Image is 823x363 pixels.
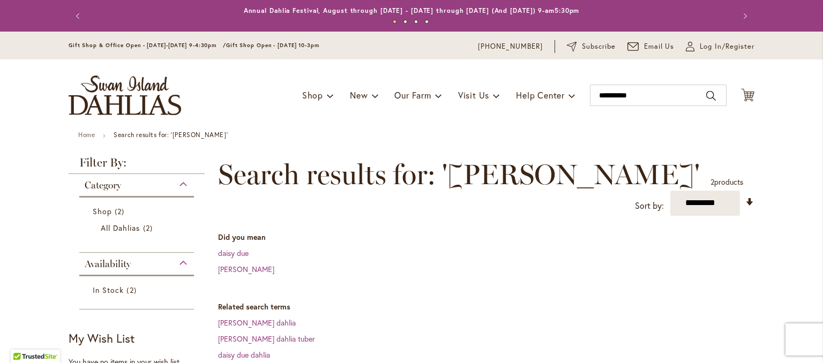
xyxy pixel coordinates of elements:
[635,196,664,216] label: Sort by:
[101,222,175,233] a: All Dahlias
[302,89,323,101] span: Shop
[458,89,489,101] span: Visit Us
[8,325,38,355] iframe: Launch Accessibility Center
[686,41,754,52] a: Log In/Register
[710,177,714,187] span: 2
[143,222,155,233] span: 2
[733,5,754,27] button: Next
[414,20,418,24] button: 3 of 4
[393,20,396,24] button: 1 of 4
[394,89,431,101] span: Our Farm
[114,131,228,139] strong: Search results for: '[PERSON_NAME]'
[567,41,616,52] a: Subscribe
[69,5,90,27] button: Previous
[93,285,124,295] span: In Stock
[93,206,112,216] span: Shop
[69,75,181,115] a: store logo
[516,89,565,101] span: Help Center
[700,41,754,52] span: Log In/Register
[93,206,183,217] a: Shop
[126,284,139,296] span: 2
[78,131,95,139] a: Home
[218,232,754,243] dt: Did you mean
[218,248,249,258] a: daisy due
[403,20,407,24] button: 2 of 4
[627,41,675,52] a: Email Us
[710,173,743,191] p: products
[69,330,134,346] strong: My Wish List
[350,89,368,101] span: New
[85,179,121,191] span: Category
[115,206,127,217] span: 2
[218,317,296,328] a: [PERSON_NAME] dahlia
[218,334,315,344] a: [PERSON_NAME] dahlia tuber
[226,42,319,49] span: Gift Shop Open - [DATE] 10-3pm
[218,264,274,274] a: [PERSON_NAME]
[218,301,754,312] dt: Related search terms
[478,41,543,52] a: [PHONE_NUMBER]
[93,284,183,296] a: In Stock 2
[244,6,580,14] a: Annual Dahlia Festival, August through [DATE] - [DATE] through [DATE] (And [DATE]) 9-am5:30pm
[85,258,131,270] span: Availability
[101,223,140,233] span: All Dahlias
[582,41,616,52] span: Subscribe
[644,41,675,52] span: Email Us
[69,157,205,174] strong: Filter By:
[69,42,226,49] span: Gift Shop & Office Open - [DATE]-[DATE] 9-4:30pm /
[218,158,700,191] span: Search results for: '[PERSON_NAME]'
[425,20,429,24] button: 4 of 4
[218,350,270,360] a: daisy due dahlia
